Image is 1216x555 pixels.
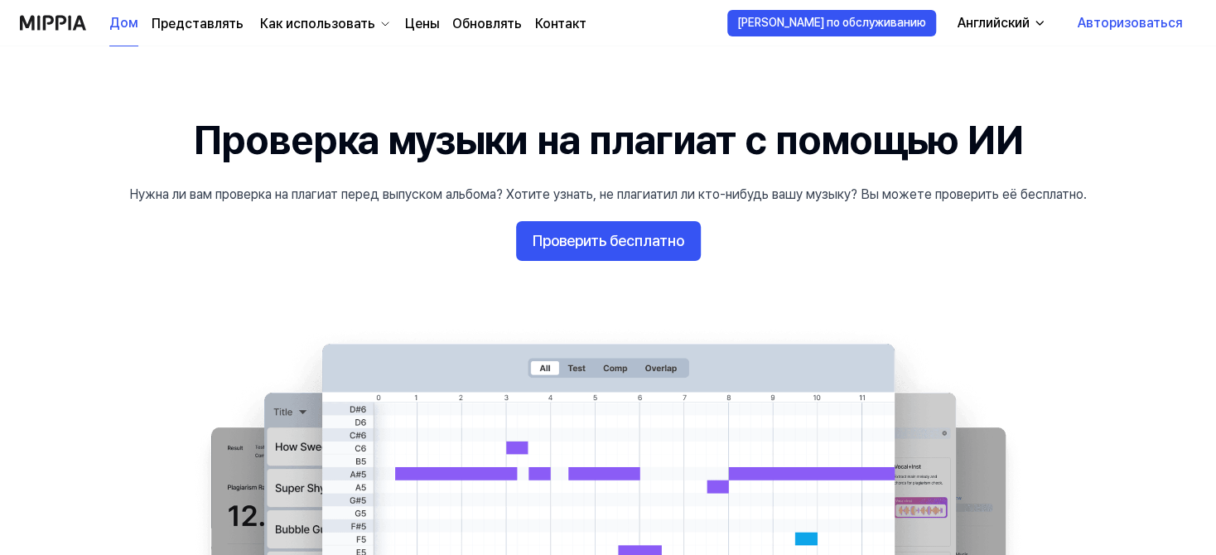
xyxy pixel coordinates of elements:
[535,16,586,31] font: Контакт
[535,14,586,34] a: Контакт
[405,14,439,34] a: Цены
[737,16,926,29] font: [PERSON_NAME] по обслуживанию
[109,1,138,46] a: Дом
[109,15,138,31] font: Дом
[405,16,439,31] font: Цены
[152,14,244,34] a: Представлять
[533,232,684,249] font: Проверить бесплатно
[452,16,522,31] font: Обновлять
[452,14,522,34] a: Обновлять
[152,16,244,31] font: Представлять
[193,116,1024,164] font: Проверка музыки на плагиат с помощью ИИ
[516,221,701,261] button: Проверить бесплатно
[727,10,936,36] button: [PERSON_NAME] по обслуживанию
[257,14,392,34] button: Как использовать
[958,15,1030,31] font: Английский
[1078,15,1183,31] font: Авторизоваться
[944,7,1056,40] button: Английский
[129,186,1087,202] font: Нужна ли вам проверка на плагиат перед выпуском альбома? Хотите узнать, не плагиатил ли кто-нибуд...
[260,16,375,31] font: Как использовать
